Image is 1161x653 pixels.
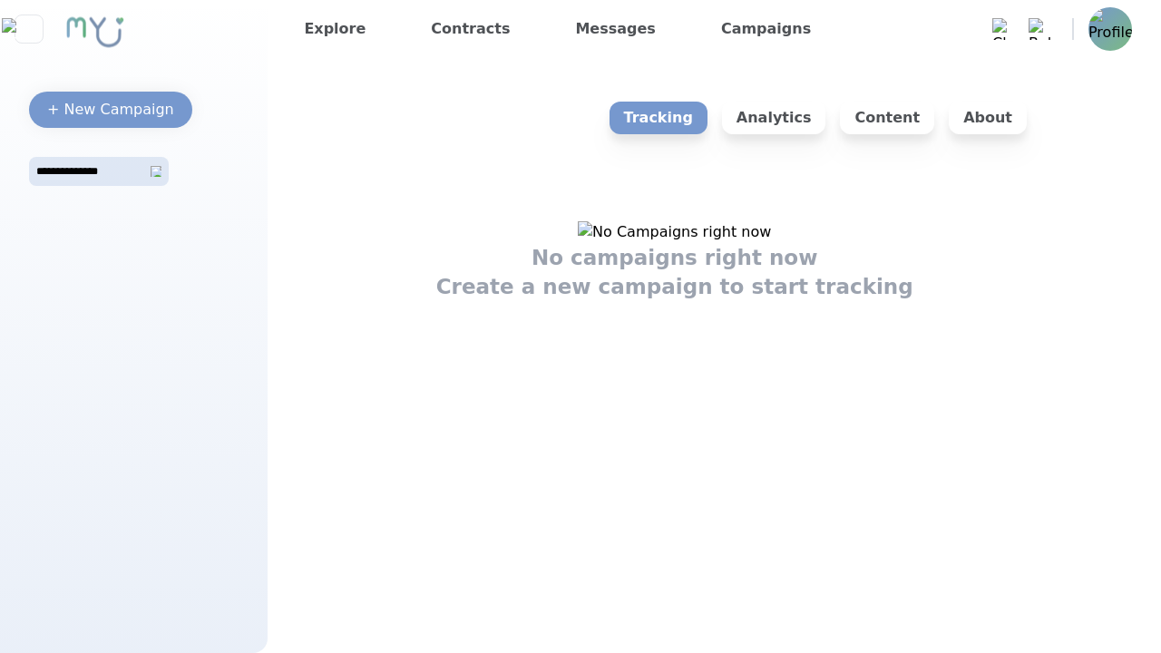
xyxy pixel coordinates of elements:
[840,102,934,134] p: Content
[568,15,662,44] a: Messages
[2,18,55,40] img: Close sidebar
[532,243,818,272] h1: No campaigns right now
[949,102,1027,134] p: About
[47,99,174,121] div: + New Campaign
[1029,18,1050,40] img: Bell
[992,18,1014,40] img: Chat
[436,272,913,301] h1: Create a new campaign to start tracking
[1088,7,1132,51] img: Profile
[29,92,192,128] button: + New Campaign
[610,102,707,134] p: Tracking
[297,15,373,44] a: Explore
[424,15,517,44] a: Contracts
[714,15,818,44] a: Campaigns
[578,221,771,243] img: No Campaigns right now
[722,102,826,134] p: Analytics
